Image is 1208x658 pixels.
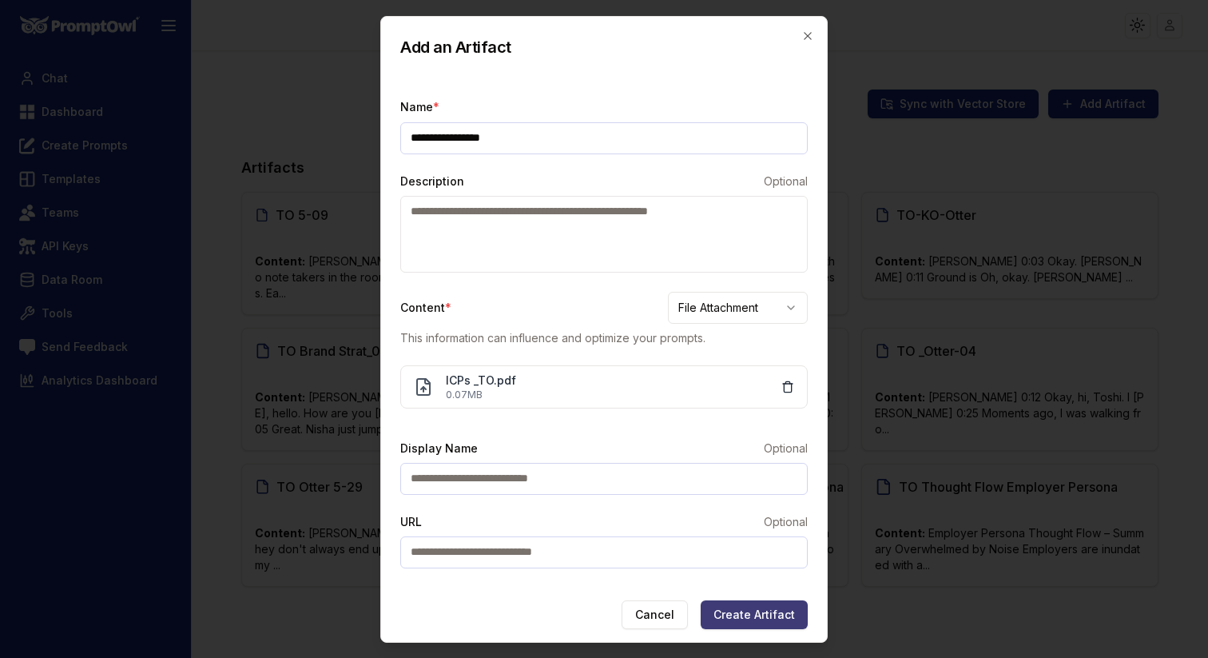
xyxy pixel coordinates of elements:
[400,514,422,530] label: URL
[764,514,808,530] span: Optional
[400,441,478,457] label: Display Name
[400,330,808,346] p: This information can influence and optimize your prompts.
[400,36,808,58] h2: Add an Artifact
[764,173,808,189] span: Optional
[701,600,808,629] button: Create Artifact
[400,300,451,316] label: Content
[446,389,516,401] p: 0.07 MB
[781,381,794,393] button: delete
[446,373,516,389] p: ICPs _TO.pdf
[622,600,688,629] button: Cancel
[400,173,464,189] label: Description
[764,441,808,457] span: Optional
[400,100,439,114] label: Name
